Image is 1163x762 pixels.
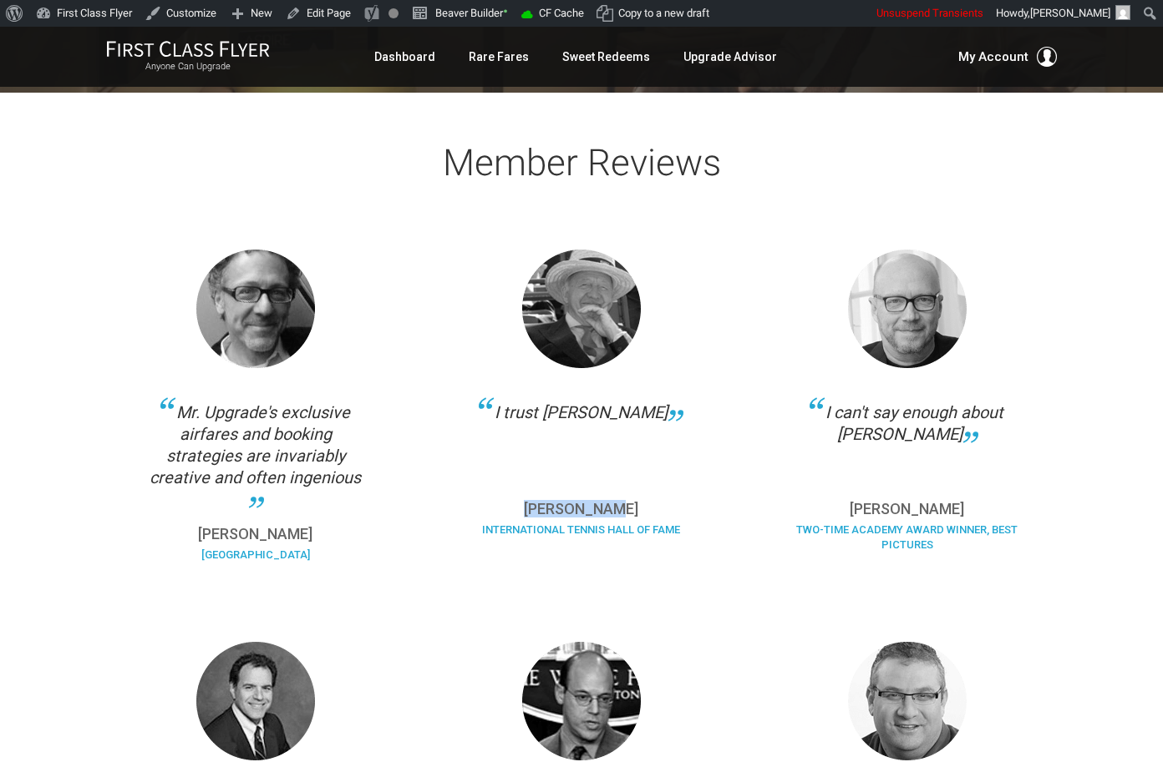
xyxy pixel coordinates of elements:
img: Pass.png [196,642,315,760]
p: [PERSON_NAME] [795,502,1020,517]
a: Upgrade Advisor [683,42,777,72]
a: Dashboard [374,42,435,72]
button: My Account [958,47,1057,67]
div: I can't say enough about [PERSON_NAME] [795,401,1020,485]
img: Ari.png [522,642,641,760]
div: Two-Time Academy Award Winner, Best Pictures [795,522,1020,565]
img: Haggis-v2.png [848,250,967,368]
img: Collins.png [522,250,641,368]
span: Unsuspend Transients [876,7,983,19]
span: • [503,3,508,20]
p: [PERSON_NAME] [143,527,368,542]
img: Cohen.png [848,642,967,760]
a: Sweet Redeems [562,42,650,72]
img: First Class Flyer [106,40,270,58]
a: Rare Fares [469,42,529,72]
p: [PERSON_NAME] [469,502,694,517]
a: First Class FlyerAnyone Can Upgrade [106,40,270,73]
div: [GEOGRAPHIC_DATA] [143,548,368,575]
div: International Tennis Hall of Fame [469,522,694,550]
div: I trust [PERSON_NAME] [469,401,694,485]
span: My Account [958,47,1028,67]
span: [PERSON_NAME] [1030,7,1110,19]
small: Anyone Can Upgrade [106,61,270,73]
span: Member Reviews [443,141,721,184]
img: Thomas.png [196,250,315,368]
div: Mr. Upgrade's exclusive airfares and booking strategies are invariably creative and often ingenious [143,401,368,510]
